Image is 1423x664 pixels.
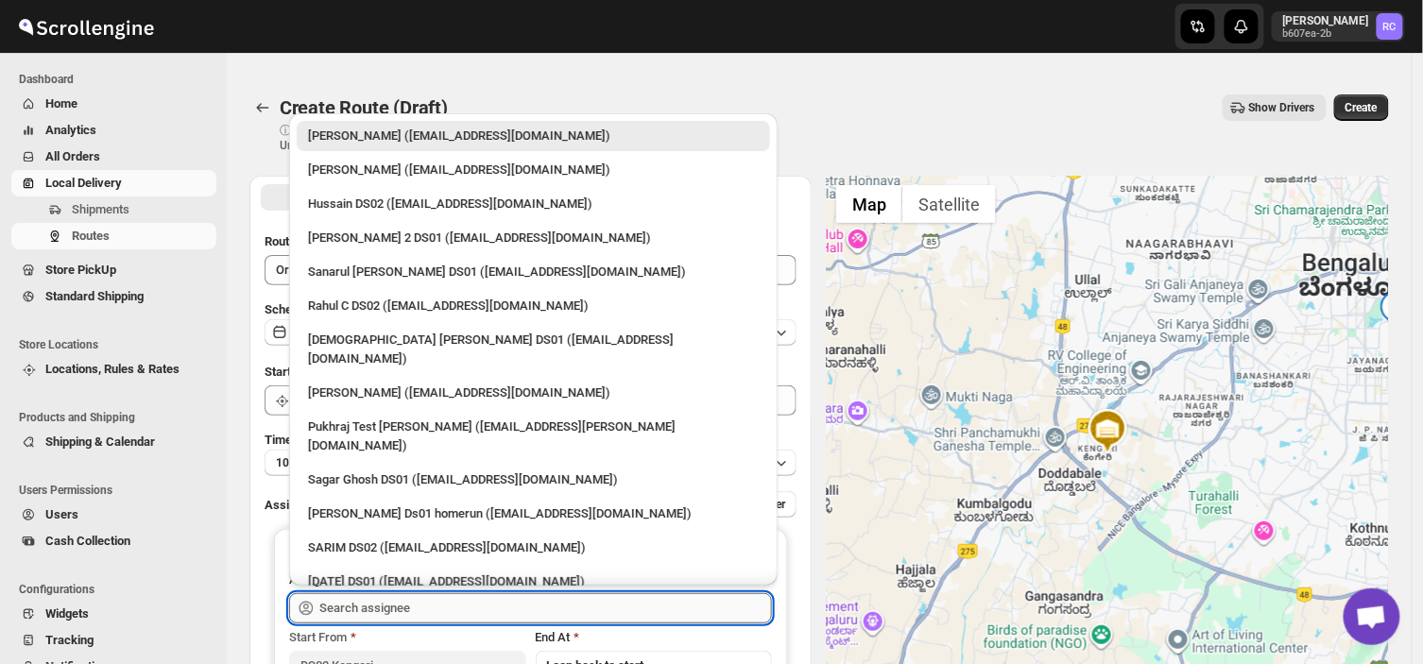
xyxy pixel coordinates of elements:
li: Pukhraj Test Grewal (lesogip197@pariag.com) [289,408,778,461]
button: Routes [249,94,276,121]
input: Search assignee [319,593,772,623]
button: Show street map [836,185,902,223]
span: Tracking [45,633,94,647]
li: Islam Laskar DS01 (vixib74172@ikowat.com) [289,321,778,374]
span: Home [45,96,77,111]
button: Locations, Rules & Rates [11,356,216,383]
div: Hussain DS02 ([EMAIL_ADDRESS][DOMAIN_NAME]) [308,195,759,213]
span: Time Per Stop [265,433,341,447]
li: Rahul Chopra (pukhraj@home-run.co) [289,121,778,151]
button: Show Drivers [1223,94,1327,121]
li: SARIM DS02 (xititor414@owlny.com) [289,529,778,563]
li: Rahul C DS02 (rahul.chopra@home-run.co) [289,287,778,321]
span: Configurations [19,582,217,597]
li: Sourav Ds01 homerun (bamij29633@eluxeer.com) [289,495,778,529]
span: Widgets [45,606,89,621]
span: Start From [289,630,347,644]
div: [PERSON_NAME] ([EMAIL_ADDRESS][DOMAIN_NAME]) [308,161,759,179]
span: Scheduled for [265,302,340,316]
div: [PERSON_NAME] 2 DS01 ([EMAIL_ADDRESS][DOMAIN_NAME]) [308,229,759,247]
button: Shipments [11,196,216,223]
button: Users [11,502,216,528]
span: Create Route (Draft) [280,96,448,119]
span: Shipments [72,202,129,216]
span: Products and Shipping [19,410,217,425]
span: Store Locations [19,337,217,352]
span: Shipping & Calendar [45,434,155,449]
span: Dashboard [19,72,217,87]
button: Analytics [11,117,216,144]
button: All Route Options [261,184,529,211]
span: Users Permissions [19,483,217,498]
button: Tracking [11,627,216,654]
button: Cash Collection [11,528,216,554]
span: Users [45,507,78,521]
span: 10 minutes [276,455,333,470]
li: Sanarul Haque DS01 (fefifag638@adosnan.com) [289,253,778,287]
span: Route Name [265,234,331,248]
p: ⓘ Shipments can also be added from Shipments menu Unrouted tab [280,123,577,153]
li: Sagar Ghosh DS01 (loneyoj483@downlor.com) [289,461,778,495]
div: End At [536,628,772,647]
li: Mujakkir Benguli (voweh79617@daypey.com) [289,151,778,185]
div: Sagar Ghosh DS01 ([EMAIL_ADDRESS][DOMAIN_NAME]) [308,470,759,489]
li: Hussain DS02 (jarav60351@abatido.com) [289,185,778,219]
span: Assign to [265,498,316,512]
div: Pukhraj Test [PERSON_NAME] ([EMAIL_ADDRESS][PERSON_NAME][DOMAIN_NAME]) [308,417,759,455]
button: All Orders [11,144,216,170]
input: Eg: Bengaluru Route [265,255,797,285]
text: RC [1383,21,1397,33]
span: Routes [72,229,110,243]
span: Analytics [45,123,96,137]
span: Store PickUp [45,263,116,277]
span: Create [1346,100,1378,115]
li: Ali Husain 2 DS01 (petec71113@advitize.com) [289,219,778,253]
div: Rahul C DS02 ([EMAIL_ADDRESS][DOMAIN_NAME]) [308,297,759,315]
div: [PERSON_NAME] ([EMAIL_ADDRESS][DOMAIN_NAME]) [308,383,759,402]
div: Sanarul [PERSON_NAME] DS01 ([EMAIL_ADDRESS][DOMAIN_NAME]) [308,263,759,281]
div: [PERSON_NAME] Ds01 homerun ([EMAIL_ADDRESS][DOMAIN_NAME]) [308,504,759,523]
p: b607ea-2b [1283,28,1369,40]
button: 10 minutes [265,450,797,476]
li: Vikas Rathod (lolegiy458@nalwan.com) [289,374,778,408]
li: Raja DS01 (gasecig398@owlny.com) [289,563,778,597]
a: Open chat [1344,588,1400,645]
span: Rahul Chopra [1377,13,1403,40]
div: 1 [1378,291,1415,329]
span: Locations, Rules & Rates [45,362,180,376]
span: Standard Shipping [45,289,144,303]
button: Shipping & Calendar [11,429,216,455]
button: User menu [1272,11,1405,42]
p: [PERSON_NAME] [1283,13,1369,28]
span: Local Delivery [45,176,122,190]
button: Home [11,91,216,117]
span: Show Drivers [1249,100,1315,115]
div: [PERSON_NAME] ([EMAIL_ADDRESS][DOMAIN_NAME]) [308,127,759,145]
button: Routes [11,223,216,249]
span: Start Location (Warehouse) [265,365,414,379]
img: ScrollEngine [15,3,157,50]
span: All Orders [45,149,100,163]
button: [DATE]|[DATE] [265,319,797,346]
div: [DEMOGRAPHIC_DATA] [PERSON_NAME] DS01 ([EMAIL_ADDRESS][DOMAIN_NAME]) [308,331,759,368]
span: Cash Collection [45,534,130,548]
button: Create [1334,94,1389,121]
button: Show satellite imagery [902,185,996,223]
div: [DATE] DS01 ([EMAIL_ADDRESS][DOMAIN_NAME]) [308,572,759,591]
button: Widgets [11,601,216,627]
div: SARIM DS02 ([EMAIL_ADDRESS][DOMAIN_NAME]) [308,538,759,557]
